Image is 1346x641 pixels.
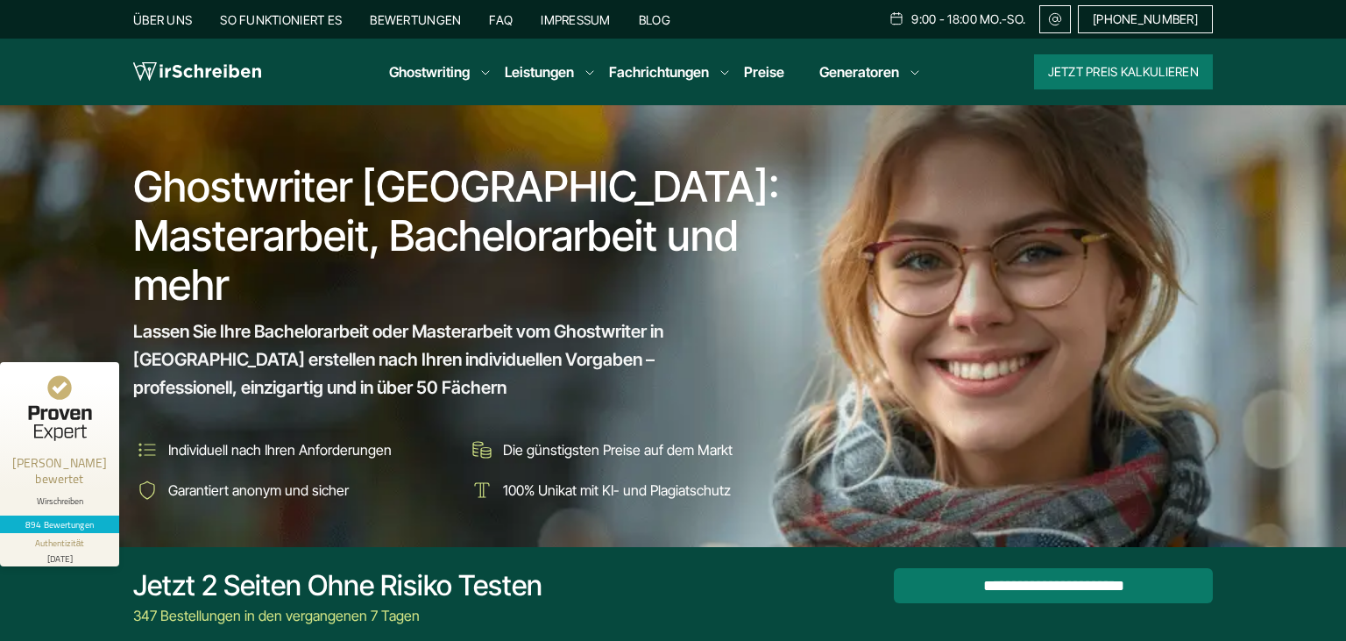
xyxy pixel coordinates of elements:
[489,12,513,27] a: FAQ
[1034,54,1213,89] button: Jetzt Preis kalkulieren
[541,12,611,27] a: Impressum
[133,12,192,27] a: Über uns
[133,436,456,464] li: Individuell nach Ihren Anforderungen
[819,61,899,82] a: Generatoren
[468,436,790,464] li: Die günstigsten Preise auf dem Markt
[468,436,496,464] img: Die günstigsten Preise auf dem Markt
[505,61,574,82] a: Leistungen
[1047,12,1063,26] img: Email
[133,476,456,504] li: Garantiert anonym und sicher
[133,317,759,402] span: Lassen Sie Ihre Bachelorarbeit oder Masterarbeit vom Ghostwriter in [GEOGRAPHIC_DATA] erstellen n...
[35,537,85,550] div: Authentizität
[133,436,161,464] img: Individuell nach Ihren Anforderungen
[468,476,790,504] li: 100% Unikat mit KI- und Plagiatschutz
[389,61,470,82] a: Ghostwriting
[609,61,709,82] a: Fachrichtungen
[7,550,112,563] div: [DATE]
[1093,12,1198,26] span: [PHONE_NUMBER]
[220,12,342,27] a: So funktioniert es
[133,59,261,85] img: logo wirschreiben
[639,12,670,27] a: Blog
[911,12,1025,26] span: 9:00 - 18:00 Mo.-So.
[370,12,461,27] a: Bewertungen
[133,162,792,310] h1: Ghostwriter [GEOGRAPHIC_DATA]: Masterarbeit, Bachelorarbeit und mehr
[133,476,161,504] img: Garantiert anonym und sicher
[468,476,496,504] img: 100% Unikat mit KI- und Plagiatschutz
[133,605,542,626] div: 347 Bestellungen in den vergangenen 7 Tagen
[133,568,542,603] div: Jetzt 2 Seiten ohne Risiko testen
[1078,5,1213,33] a: [PHONE_NUMBER]
[7,495,112,507] div: Wirschreiben
[744,63,784,81] a: Preise
[889,11,904,25] img: Schedule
